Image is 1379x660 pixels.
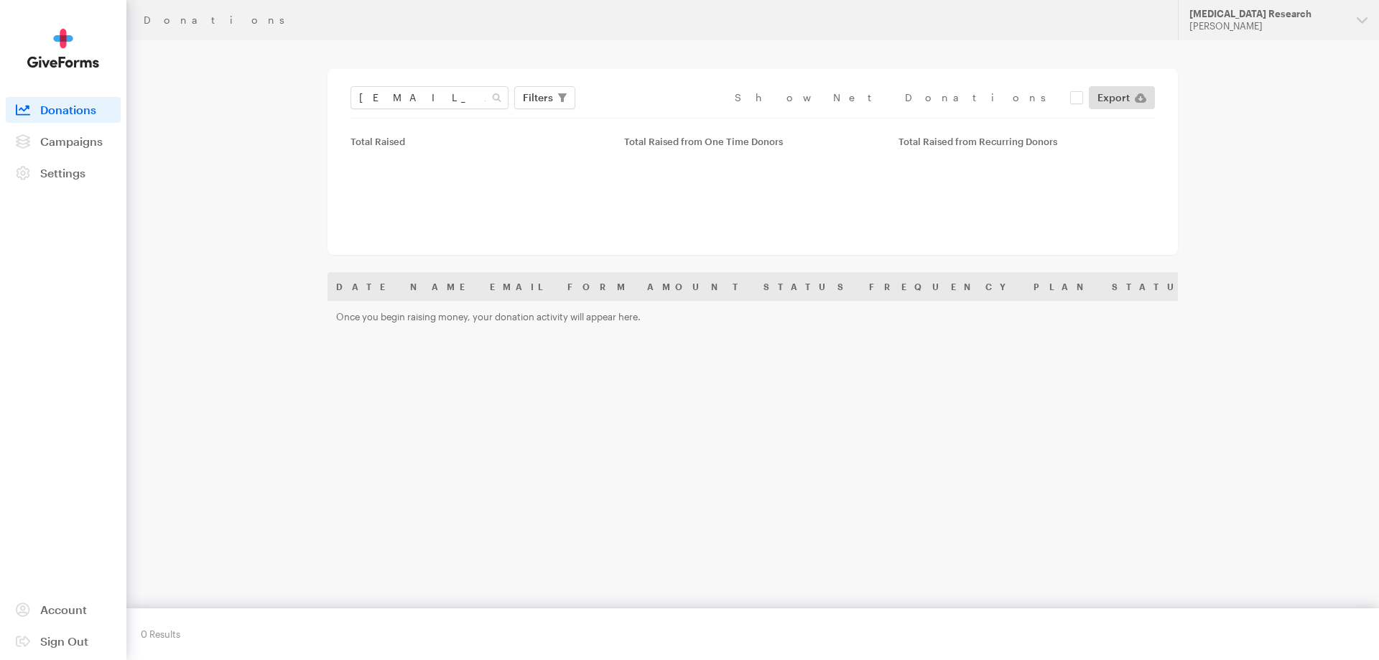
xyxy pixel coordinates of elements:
th: Form [559,272,639,301]
th: Email [481,272,559,301]
span: Account [40,603,87,616]
div: Total Raised from One Time Donors [624,136,881,147]
a: Donations [6,97,121,123]
th: Name [401,272,481,301]
div: Total Raised [350,136,607,147]
a: Settings [6,160,121,186]
span: Campaigns [40,134,103,148]
div: [PERSON_NAME] [1189,20,1345,32]
th: Amount [639,272,755,301]
a: Export [1089,86,1155,109]
img: GiveForms [27,29,99,68]
th: Status [755,272,860,301]
a: Account [6,597,121,623]
button: Filters [514,86,575,109]
div: Total Raised from Recurring Donors [899,136,1155,147]
th: Date [328,272,401,301]
th: Plan Status [1025,272,1209,301]
span: Sign Out [40,634,88,648]
input: Search Name & Email [350,86,509,109]
span: Settings [40,166,85,180]
span: Filters [523,89,553,106]
th: Frequency [860,272,1025,301]
a: Sign Out [6,628,121,654]
div: [MEDICAL_DATA] Research [1189,8,1345,20]
span: Export [1097,89,1130,106]
a: Campaigns [6,129,121,154]
span: Donations [40,103,96,116]
div: 0 Results [141,623,180,646]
